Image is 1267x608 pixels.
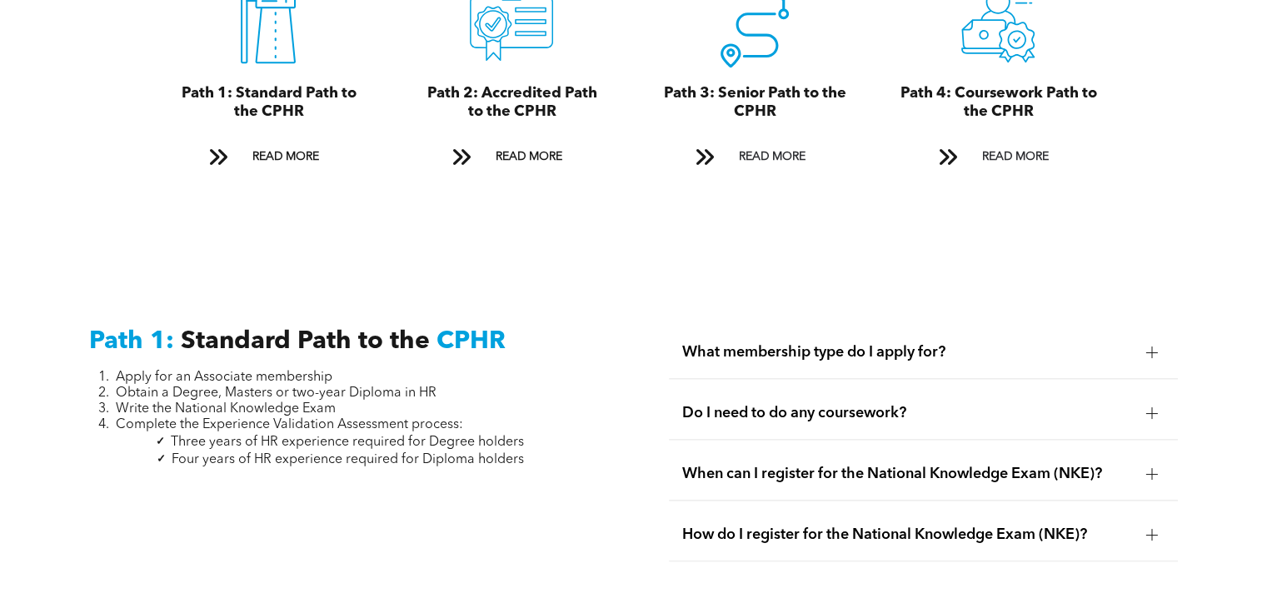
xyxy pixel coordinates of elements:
[436,329,506,354] span: CPHR
[682,526,1132,544] span: How do I register for the National Knowledge Exam (NKE)?
[116,371,332,384] span: Apply for an Associate membership
[732,142,811,172] span: READ MORE
[682,343,1132,361] span: What membership type do I apply for?
[116,386,436,400] span: Obtain a Degree, Masters or two-year Diploma in HR
[116,402,336,416] span: Write the National Knowledge Exam
[426,86,596,119] span: Path 2: Accredited Path to the CPHR
[181,329,430,354] span: Standard Path to the
[181,86,356,119] span: Path 1: Standard Path to the CPHR
[116,418,463,431] span: Complete the Experience Validation Assessment process:
[926,142,1070,172] a: READ MORE
[172,453,524,466] span: Four years of HR experience required for Diploma holders
[682,465,1132,483] span: When can I register for the National Knowledge Exam (NKE)?
[489,142,567,172] span: READ MORE
[440,142,583,172] a: READ MORE
[975,142,1054,172] span: READ MORE
[682,404,1132,422] span: Do I need to do any coursework?
[89,329,174,354] span: Path 1:
[171,436,524,449] span: Three years of HR experience required for Degree holders
[664,86,846,119] span: Path 3: Senior Path to the CPHR
[683,142,826,172] a: READ MORE
[197,142,340,172] a: READ MORE
[900,86,1096,119] span: Path 4: Coursework Path to the CPHR
[246,142,324,172] span: READ MORE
